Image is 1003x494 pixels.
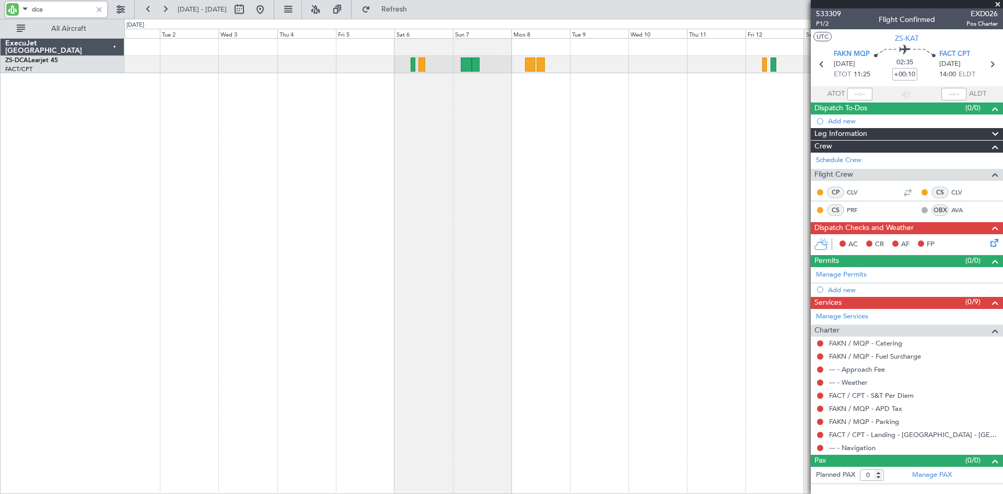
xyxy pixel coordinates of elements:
div: Add new [828,285,998,294]
a: FACT / CPT - S&T Per Diem [829,391,914,400]
span: (0/0) [965,255,981,266]
div: Thu 11 [687,29,745,38]
span: Flight Crew [814,169,853,181]
span: P1/2 [816,19,841,28]
a: FAKN / MQP - Fuel Surcharge [829,352,921,361]
button: All Aircraft [11,20,113,37]
button: UTC [813,32,832,41]
div: Add new [828,117,998,125]
span: FAKN MQP [834,49,870,60]
div: CP [827,187,844,198]
span: AF [901,239,909,250]
span: Dispatch Checks and Weather [814,222,914,234]
span: ZS-DCA [5,58,28,64]
span: Services [814,297,842,309]
div: Mon 1 [101,29,160,38]
a: PRF [847,205,870,215]
span: FP [927,239,935,250]
span: Dispatch To-Dos [814,102,867,114]
span: ZS-KAT [895,33,919,44]
div: Sat 13 [804,29,862,38]
button: Refresh [357,1,419,18]
div: Fri 5 [336,29,394,38]
div: Flight Confirmed [879,14,935,25]
a: CLV [847,188,870,197]
a: FACT / CPT - Landing - [GEOGRAPHIC_DATA] - [GEOGRAPHIC_DATA] International FACT / CPT [829,430,998,439]
div: Wed 3 [218,29,277,38]
span: ATOT [827,89,845,99]
span: CR [875,239,884,250]
span: ALDT [969,89,986,99]
span: (0/0) [965,455,981,466]
div: Mon 8 [511,29,570,38]
div: Fri 12 [745,29,804,38]
div: [DATE] [126,21,144,30]
a: Manage Permits [816,270,867,280]
a: Schedule Crew [816,155,861,166]
a: Manage Services [816,312,868,322]
span: ETOT [834,70,851,80]
span: Charter [814,325,839,337]
span: All Aircraft [27,25,110,32]
div: Thu 4 [277,29,336,38]
span: [DATE] [939,59,961,70]
div: Sat 6 [394,29,453,38]
span: ELDT [959,70,975,80]
input: --:-- [847,88,872,100]
a: FACT/CPT [5,65,32,73]
span: FACT CPT [939,49,970,60]
div: Tue 9 [570,29,628,38]
div: CS [931,187,949,198]
div: Tue 2 [160,29,218,38]
span: [DATE] - [DATE] [178,5,227,14]
span: (0/0) [965,102,981,113]
span: EXD026 [966,8,998,19]
span: 14:00 [939,70,956,80]
input: A/C (Reg. or Type) [32,2,92,17]
span: AC [848,239,858,250]
a: AVA [951,205,975,215]
span: Crew [814,141,832,153]
div: Sun 7 [453,29,511,38]
div: OBX [931,204,949,216]
span: Pax [814,455,826,467]
span: Pos Charter [966,19,998,28]
span: 533309 [816,8,841,19]
span: 02:35 [896,58,913,68]
a: --- - Approach Fee [829,365,885,374]
div: CS [827,204,844,216]
a: FAKN / MQP - APD Tax [829,404,902,413]
span: (0/9) [965,296,981,307]
a: --- - Weather [829,378,868,387]
a: --- - Navigation [829,443,876,452]
a: FAKN / MQP - Parking [829,417,899,426]
span: 11:25 [854,70,870,80]
span: Leg Information [814,128,867,140]
div: Wed 10 [628,29,687,38]
a: Manage PAX [912,470,952,480]
a: CLV [951,188,975,197]
span: Permits [814,255,839,267]
a: FAKN / MQP - Catering [829,339,902,348]
span: [DATE] [834,59,855,70]
label: Planned PAX [816,470,855,480]
a: ZS-DCALearjet 45 [5,58,58,64]
span: Refresh [372,6,416,13]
